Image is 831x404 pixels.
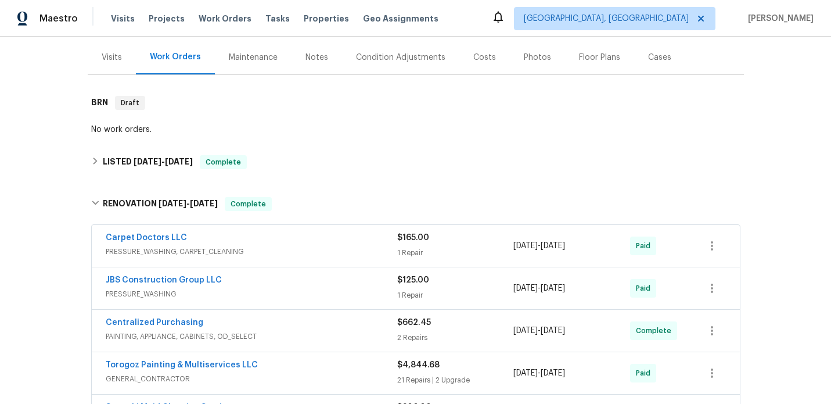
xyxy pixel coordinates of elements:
span: [DATE] [165,158,193,166]
a: Torogoz Painting & Multiservices LLC [106,361,258,369]
span: [DATE] [190,199,218,208]
span: PRESSURE_WASHING, CARPET_CLEANING [106,246,397,258]
span: [DATE] [513,242,538,250]
span: Maestro [39,13,78,24]
span: [GEOGRAPHIC_DATA], [GEOGRAPHIC_DATA] [524,13,689,24]
span: [DATE] [541,242,565,250]
h6: BRN [91,96,108,110]
div: Cases [648,52,671,63]
span: - [513,283,565,294]
span: Paid [636,283,655,294]
div: 21 Repairs | 2 Upgrade [397,374,514,386]
span: Paid [636,240,655,252]
div: RENOVATION [DATE]-[DATE]Complete [88,185,744,223]
div: 1 Repair [397,247,514,259]
h6: RENOVATION [103,197,218,211]
div: Notes [305,52,328,63]
h6: LISTED [103,155,193,169]
div: BRN Draft [88,84,744,121]
a: Centralized Purchasing [106,319,203,327]
div: LISTED [DATE]-[DATE]Complete [88,148,744,176]
span: $662.45 [397,319,431,327]
span: PRESSURE_WASHING [106,288,397,300]
span: [DATE] [513,369,538,377]
span: PAINTING, APPLIANCE, CABINETS, OD_SELECT [106,331,397,342]
span: $4,844.68 [397,361,440,369]
span: Tasks [265,15,290,23]
div: Condition Adjustments [356,52,445,63]
span: Complete [201,156,246,168]
span: - [513,325,565,337]
span: [DATE] [541,327,565,335]
div: No work orders. [91,124,740,135]
span: Projects [149,13,185,24]
span: [DATE] [134,158,161,166]
span: Draft [116,97,144,109]
span: [DATE] [513,284,538,292]
span: - [513,367,565,379]
span: Paid [636,367,655,379]
span: [DATE] [541,284,565,292]
span: Complete [226,198,271,210]
div: 1 Repair [397,289,514,301]
div: 2 Repairs [397,332,514,344]
a: Carpet Doctors LLC [106,234,187,242]
span: [PERSON_NAME] [743,13,814,24]
span: $125.00 [397,276,429,284]
div: Work Orders [150,51,201,63]
span: Complete [636,325,676,337]
div: Photos [524,52,551,63]
span: Properties [304,13,349,24]
span: - [159,199,218,208]
a: JBS Construction Group LLC [106,276,222,284]
span: $165.00 [397,234,429,242]
span: - [134,158,193,166]
span: Visits [111,13,135,24]
div: Costs [473,52,496,63]
span: Work Orders [199,13,251,24]
span: - [513,240,565,252]
div: Floor Plans [579,52,620,63]
span: [DATE] [513,327,538,335]
span: GENERAL_CONTRACTOR [106,373,397,385]
span: [DATE] [159,199,186,208]
span: [DATE] [541,369,565,377]
div: Maintenance [229,52,278,63]
div: Visits [102,52,122,63]
span: Geo Assignments [363,13,438,24]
